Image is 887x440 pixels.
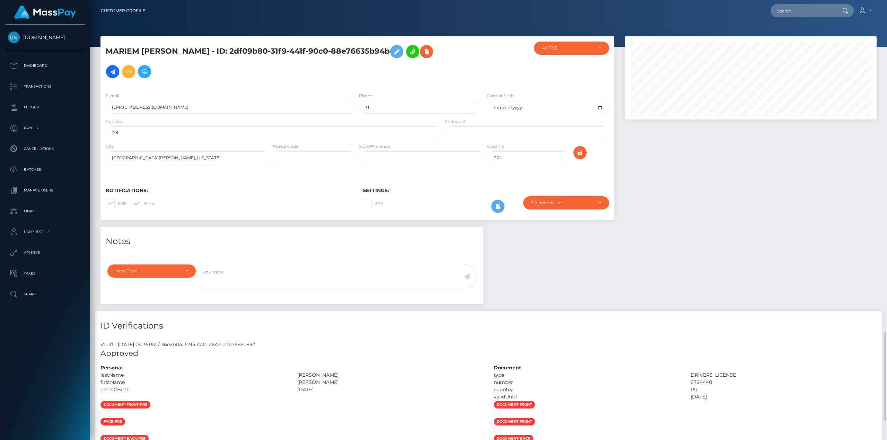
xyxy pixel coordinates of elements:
span: document-front-pre [100,401,150,408]
p: Dashboard [8,61,82,71]
label: City [106,143,114,150]
h6: Notifications: [106,188,352,194]
label: Phone [359,93,373,99]
div: DRIVERS_LICENSE [685,371,882,379]
img: MassPay Logo [14,6,76,19]
label: E-mail [132,199,158,208]
p: Manage Users [8,185,82,196]
h6: Settings: [363,188,609,194]
div: Veriff - [DATE] 04:36PM / 36e2b11a-3c95-4afc-a642-eb117692e852 [95,341,882,348]
p: Batches [8,164,82,175]
p: Payees [8,123,82,133]
label: E-mail [106,93,119,99]
span: face-pre [100,418,125,425]
p: API Keys [8,248,82,258]
p: Cancellations [8,144,82,154]
h4: Notes [106,235,478,248]
label: Postal Code [273,143,298,150]
div: PR [685,386,882,393]
div: Note Type [115,268,180,274]
img: f8e864a4-a5b2-4e39-9bed-57f6d4561ed8 [494,428,499,434]
a: Search [5,286,85,303]
a: Initiate Payout [106,65,119,78]
label: Country [487,143,504,150]
h4: ID Verifications [100,320,877,332]
h5: MARIEM [PERSON_NAME] - ID: 2df09b80-31f9-441f-90c0-88e76635b94b [106,42,438,82]
strong: Document [494,365,521,371]
a: Payees [5,119,85,137]
span: document-front [494,401,535,408]
h5: Approved [100,348,877,359]
label: Address [106,118,123,125]
div: firstName [95,379,292,386]
a: Taxes [5,265,85,282]
p: Transactions [8,81,82,92]
div: type [489,371,685,379]
button: Note Type [107,264,196,278]
label: 2FA [363,199,383,208]
div: ACTIVE [542,45,593,51]
label: State/Province [359,143,390,150]
button: Do not require [523,196,609,209]
a: Links [5,203,85,220]
p: Ledger [8,102,82,113]
img: 26219458-d3e7-49a5-a812-c904558f2fea [494,411,499,417]
div: [DATE] [685,393,882,401]
div: country [489,386,685,393]
div: [PERSON_NAME] [292,379,489,386]
div: validUntil [489,393,685,401]
div: number [489,379,685,386]
div: lastName [95,371,292,379]
p: Taxes [8,268,82,279]
p: User Profile [8,227,82,237]
label: Address 2 [445,118,465,125]
img: a3bcb170-4462-4ccc-901f-c04a548ee7e3 [100,428,106,434]
img: Unlockt.me [8,32,20,43]
a: Transactions [5,78,85,95]
a: API Keys [5,244,85,261]
div: 6784440 [685,379,882,386]
div: dateOfBirth [95,386,292,393]
a: Customer Profile [101,3,145,18]
label: Date of Birth [487,93,514,99]
a: Cancellations [5,140,85,158]
a: Manage Users [5,182,85,199]
span: [DOMAIN_NAME] [5,34,85,41]
p: Search [8,289,82,299]
a: Dashboard [5,57,85,74]
span: document-front [494,418,535,425]
label: SMS [106,199,126,208]
div: [DATE] [292,386,489,393]
a: Batches [5,161,85,178]
img: 7bbd9f9d-5fab-41a1-bf5d-2a155914fa39 [100,411,106,417]
button: ACTIVE [534,42,609,55]
input: Search... [771,4,836,17]
div: [PERSON_NAME] [292,371,489,379]
p: Links [8,206,82,216]
a: User Profile [5,223,85,241]
div: Do not require [531,200,593,206]
strong: Personal [100,365,123,371]
a: Ledger [5,99,85,116]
